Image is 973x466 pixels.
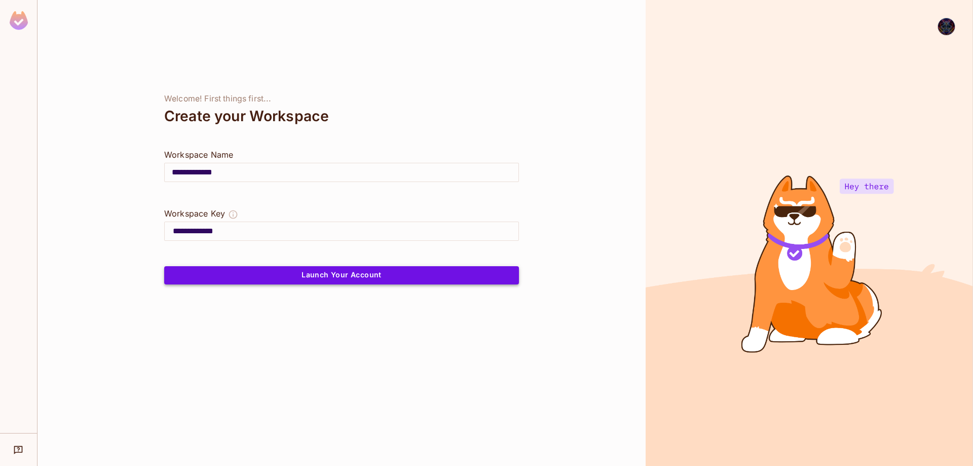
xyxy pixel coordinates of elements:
[164,207,225,220] div: Workspace Key
[164,149,519,161] div: Workspace Name
[164,266,519,284] button: Launch Your Account
[10,11,28,30] img: SReyMgAAAABJRU5ErkJggg==
[938,18,955,35] img: Abdulrhman Althebeti
[164,104,519,128] div: Create your Workspace
[228,207,238,222] button: The Workspace Key is unique, and serves as the identifier of your workspace.
[7,440,30,460] div: Help & Updates
[164,94,519,104] div: Welcome! First things first...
